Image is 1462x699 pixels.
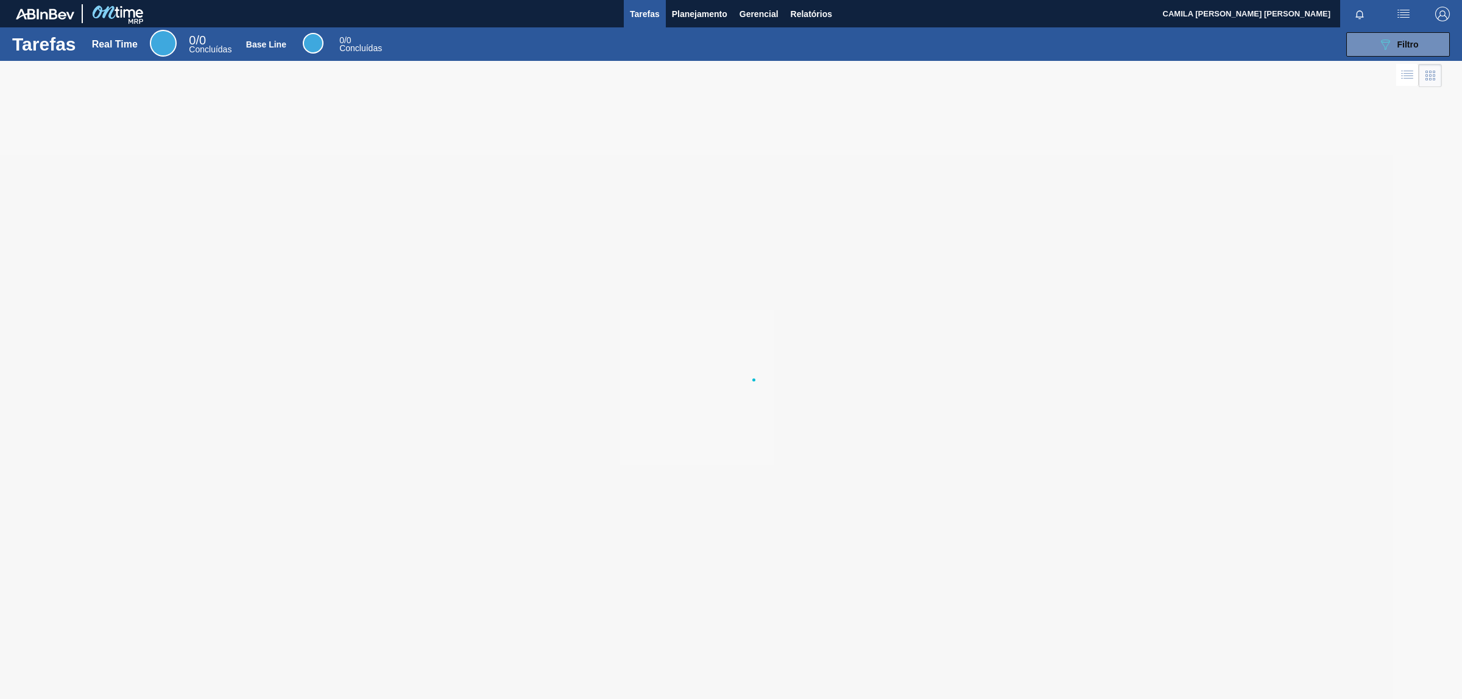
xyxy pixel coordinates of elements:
div: Real Time [92,39,138,50]
span: 0 [189,33,196,47]
span: / 0 [189,33,206,47]
div: Base Line [246,40,286,49]
span: Concluídas [189,44,231,54]
img: TNhmsLtSVTkK8tSr43FrP2fwEKptu5GPRR3wAAAABJRU5ErkJggg== [16,9,74,19]
button: Notificações [1340,5,1379,23]
div: Base Line [339,37,382,52]
span: Filtro [1397,40,1419,49]
span: Concluídas [339,43,382,53]
img: userActions [1396,7,1411,21]
div: Real Time [189,35,231,54]
div: Real Time [150,30,177,57]
span: Planejamento [672,7,727,21]
span: 0 [339,35,344,45]
h1: Tarefas [12,37,76,51]
img: Logout [1435,7,1450,21]
span: Relatórios [791,7,832,21]
span: / 0 [339,35,351,45]
div: Base Line [303,33,323,54]
button: Filtro [1346,32,1450,57]
span: Tarefas [630,7,660,21]
span: Gerencial [740,7,779,21]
